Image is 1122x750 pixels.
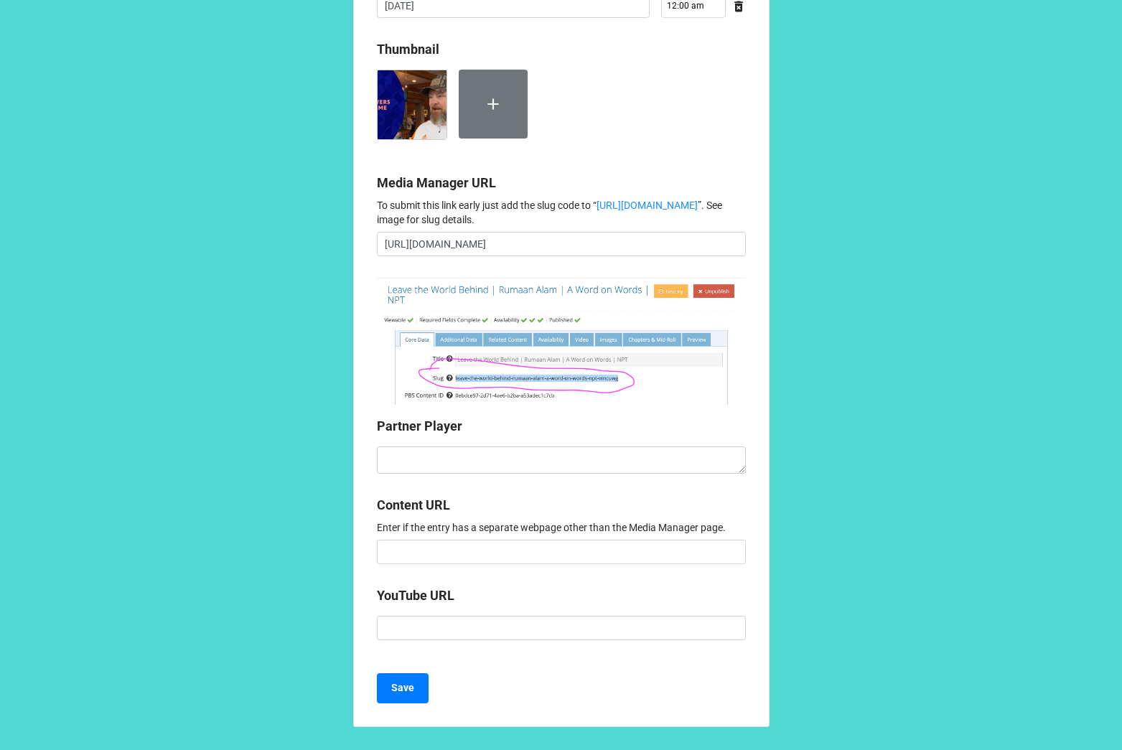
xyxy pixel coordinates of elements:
p: Enter if the entry has a separate webpage other than the Media Manager page. [377,520,746,535]
button: Save [377,673,429,703]
label: Thumbnail [377,39,439,60]
b: Save [391,680,414,695]
label: YouTube URL [377,586,454,606]
label: Media Manager URL [377,173,496,193]
label: Content URL [377,495,450,515]
a: [URL][DOMAIN_NAME] [597,200,698,211]
img: Sx6QXmR5P4%2FScreen%20Shot%202021-02-11%20at%206.56.31%20PM.png [377,278,746,405]
label: Partner Player [377,416,462,436]
img: NKaQ0WnKOj%2FVLM25-14.jpg [378,70,447,139]
p: To submit this link early just add the slug code to “ ”. See image for slug details. [377,198,746,227]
